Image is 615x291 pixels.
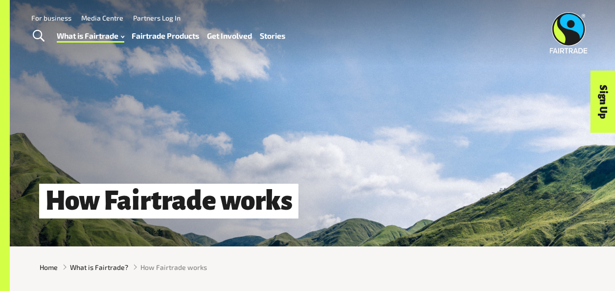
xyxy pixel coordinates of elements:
[207,29,252,43] a: Get Involved
[39,184,298,218] h1: How Fairtrade works
[70,262,128,272] a: What is Fairtrade?
[132,29,199,43] a: Fairtrade Products
[57,29,124,43] a: What is Fairtrade
[260,29,285,43] a: Stories
[133,14,181,22] a: Partners Log In
[40,262,58,272] a: Home
[26,24,50,48] a: Toggle Search
[140,262,207,272] span: How Fairtrade works
[81,14,123,22] a: Media Centre
[550,12,588,53] img: Fairtrade Australia New Zealand logo
[31,14,71,22] a: For business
